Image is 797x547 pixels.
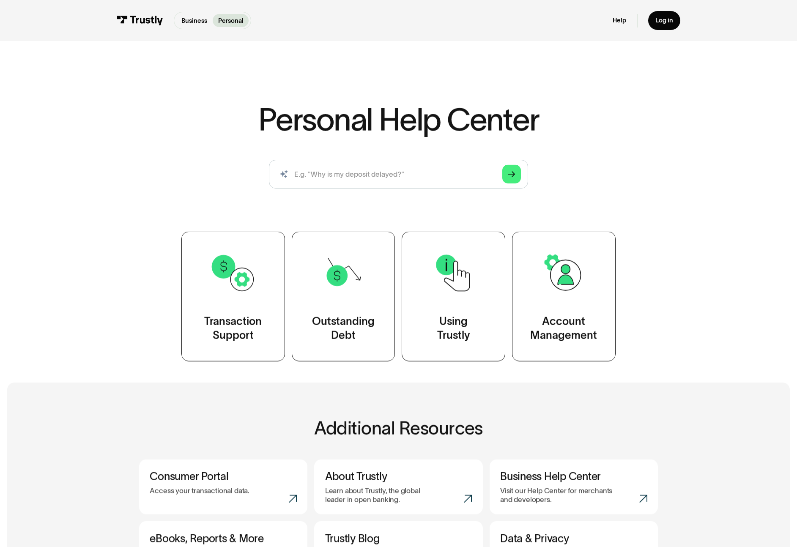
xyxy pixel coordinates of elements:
[181,16,207,25] p: Business
[139,418,658,438] h2: Additional Resources
[213,14,249,27] a: Personal
[181,232,285,361] a: TransactionSupport
[530,314,597,343] div: Account Management
[218,16,244,25] p: Personal
[205,314,262,343] div: Transaction Support
[648,11,680,30] a: Log in
[500,532,647,545] h3: Data & Privacy
[613,16,626,25] a: Help
[150,470,297,483] h3: Consumer Portal
[655,16,673,25] div: Log in
[314,459,482,514] a: About TrustlyLearn about Trustly, the global leader in open banking.
[139,459,307,514] a: Consumer PortalAccess your transactional data.
[402,232,505,361] a: UsingTrustly
[269,160,529,189] form: Search
[500,470,647,483] h3: Business Help Center
[269,160,529,189] input: search
[500,487,614,504] p: Visit our Help Center for merchants and developers.
[117,16,163,25] img: Trustly Logo
[150,532,297,545] h3: eBooks, Reports & More
[437,314,470,343] div: Using Trustly
[150,487,249,495] p: Access your transactional data.
[490,459,658,514] a: Business Help CenterVisit our Help Center for merchants and developers.
[325,532,472,545] h3: Trustly Blog
[258,104,539,135] h1: Personal Help Center
[176,14,213,27] a: Business
[312,314,375,343] div: Outstanding Debt
[325,470,472,483] h3: About Trustly
[325,487,439,504] p: Learn about Trustly, the global leader in open banking.
[512,232,616,361] a: AccountManagement
[292,232,395,361] a: OutstandingDebt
